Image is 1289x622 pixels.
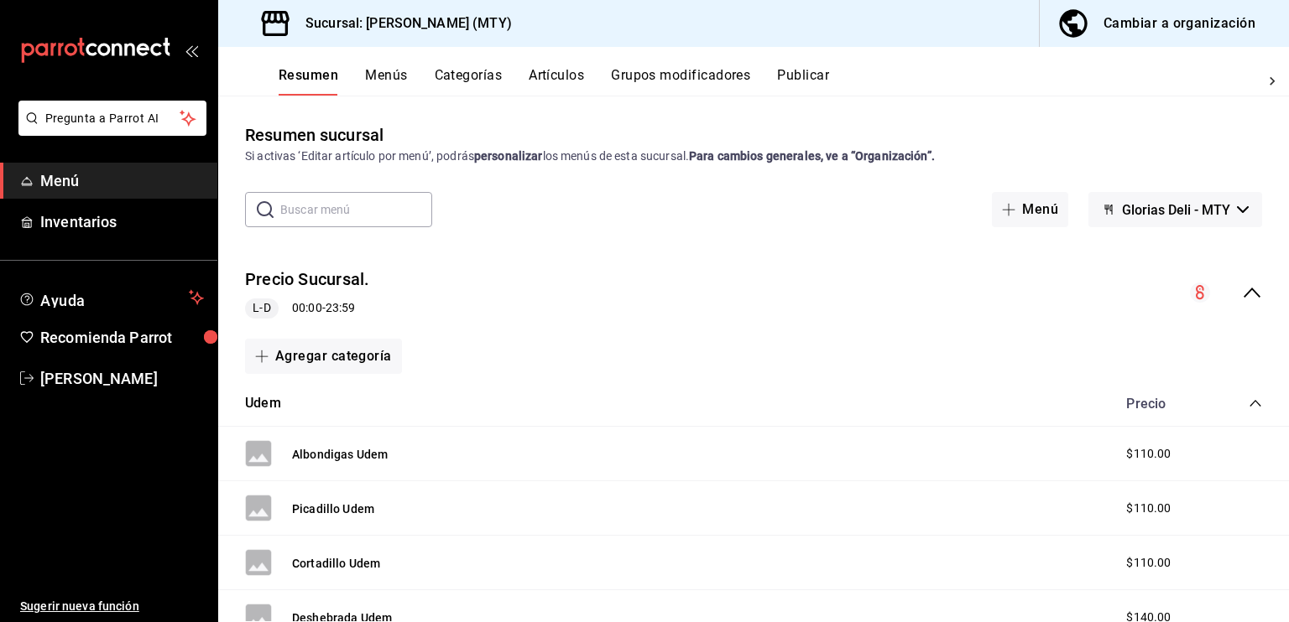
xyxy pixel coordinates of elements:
strong: Para cambios generales, ve a “Organización”. [689,149,935,163]
span: Menú [40,169,204,192]
button: Resumen [279,67,338,96]
button: Precio Sucursal. [245,267,369,292]
span: $110.00 [1126,500,1171,517]
div: Resumen sucursal [245,122,384,148]
button: Grupos modificadores [611,67,750,96]
a: Pregunta a Parrot AI [12,122,206,139]
span: Inventarios [40,210,204,233]
div: 00:00 - 23:59 [245,298,369,319]
span: Pregunta a Parrot AI [45,110,180,127]
button: Albondigas Udem [292,446,388,463]
button: Menú [992,192,1068,227]
span: Glorias Deli - MTY [1122,202,1230,218]
span: Ayuda [40,288,182,308]
button: Categorías [435,67,503,96]
button: open_drawer_menu [185,44,198,57]
span: Sugerir nueva función [20,598,204,615]
button: Cortadillo Udem [292,555,380,572]
span: [PERSON_NAME] [40,367,204,390]
span: L-D [246,299,277,317]
button: Glorias Deli - MTY [1088,192,1262,227]
div: collapse-menu-row [218,254,1289,332]
span: $110.00 [1126,445,1171,463]
div: Precio [1109,396,1217,412]
input: Buscar menú [280,193,432,226]
h3: Sucursal: [PERSON_NAME] (MTY) [292,13,512,34]
button: collapse-category-row [1249,397,1262,410]
button: Menús [365,67,407,96]
div: navigation tabs [279,67,1255,96]
span: $110.00 [1126,554,1171,572]
button: Pregunta a Parrot AI [18,101,206,136]
span: Recomienda Parrot [40,326,204,349]
button: Udem [245,394,281,413]
button: Publicar [777,67,829,96]
button: Picadillo Udem [292,500,374,517]
button: Agregar categoría [245,339,402,374]
button: Artículos [529,67,584,96]
div: Cambiar a organización [1104,12,1255,35]
div: Si activas ‘Editar artículo por menú’, podrás los menús de esta sucursal. [245,148,1262,165]
strong: personalizar [474,149,543,163]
